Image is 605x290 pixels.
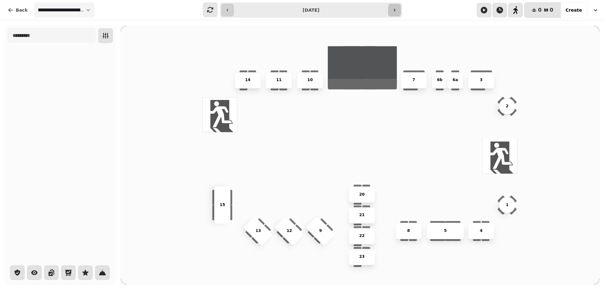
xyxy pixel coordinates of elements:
span: 0 [538,8,541,13]
p: 1 [506,202,509,208]
p: 12 [286,228,292,234]
p: 4 [480,228,483,234]
button: Back [3,3,33,18]
p: 9 [319,228,322,234]
p: 2 [506,103,509,109]
p: 13 [256,228,261,234]
p: 6a [452,77,458,83]
p: 14 [245,77,251,83]
p: 20 [359,192,365,198]
p: 8 [407,228,410,234]
p: 23 [359,254,365,260]
p: 21 [359,212,365,218]
button: Create [561,3,587,18]
p: 11 [276,77,282,83]
p: 22 [359,233,365,239]
span: Back [16,8,28,12]
span: Create [566,8,582,12]
p: 10 [307,77,313,83]
p: 6b [437,77,442,83]
p: 5 [444,228,447,234]
button: 00 [524,3,561,18]
p: 15 [220,202,225,208]
span: 0 [550,8,553,13]
p: 7 [412,77,415,83]
p: 3 [480,77,483,83]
